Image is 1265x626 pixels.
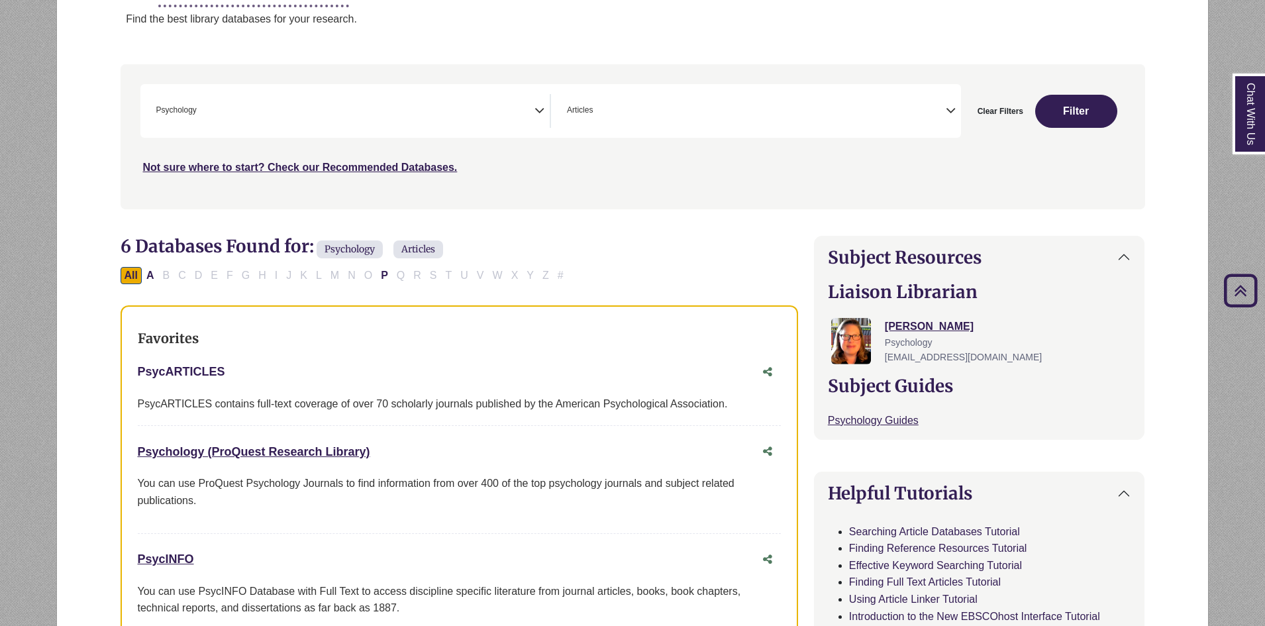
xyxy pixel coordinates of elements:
h2: Liaison Librarian [828,282,1131,302]
button: Helpful Tutorials [815,472,1144,514]
li: Psychology [151,104,197,117]
p: You can use ProQuest Psychology Journals to find information from over 400 of the top psychology ... [138,475,781,509]
a: Psychology Guides [828,415,919,426]
button: All [121,267,142,284]
textarea: Search [199,107,205,117]
a: PsycARTICLES [138,365,225,378]
button: Share this database [754,360,781,385]
a: Psychology (ProQuest Research Library) [138,445,370,458]
a: Back to Top [1219,282,1262,299]
div: Alpha-list to filter by first letter of database name [121,269,569,280]
a: Effective Keyword Searching Tutorial [849,560,1022,571]
p: Find the best library databases for your research. [126,11,1208,28]
h3: Favorites [138,331,781,346]
a: Using Article Linker Tutorial [849,594,978,605]
a: Introduction to the New EBSCOhost Interface Tutorial [849,611,1100,622]
span: 6 Databases Found for: [121,235,314,257]
img: Jessica Moore [831,318,871,364]
span: Articles [393,240,443,258]
h2: Subject Guides [828,376,1131,396]
button: Subject Resources [815,236,1144,278]
div: PsycARTICLES contains full-text coverage of over 70 scholarly journals published by the American ... [138,395,781,413]
span: Articles [567,104,593,117]
button: Share this database [754,439,781,464]
nav: Search filters [121,64,1145,209]
button: Clear Filters [969,95,1032,128]
a: Not sure where to start? Check our Recommended Databases. [143,162,458,173]
a: [PERSON_NAME] [885,321,974,332]
div: You can use PsycINFO Database with Full Text to access discipline specific literature from journa... [138,583,781,617]
span: Psychology [317,240,383,258]
button: Filter Results A [142,267,158,284]
button: Share this database [754,547,781,572]
span: Psychology [885,337,933,348]
button: Filter Results P [377,267,392,284]
a: Searching Article Databases Tutorial [849,526,1020,537]
button: Submit for Search Results [1035,95,1117,128]
a: PsycINFO [138,552,194,566]
span: [EMAIL_ADDRESS][DOMAIN_NAME] [885,352,1042,362]
li: Articles [562,104,593,117]
a: Finding Reference Resources Tutorial [849,543,1027,554]
span: Psychology [156,104,197,117]
textarea: Search [595,107,601,117]
a: Finding Full Text Articles Tutorial [849,576,1001,588]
